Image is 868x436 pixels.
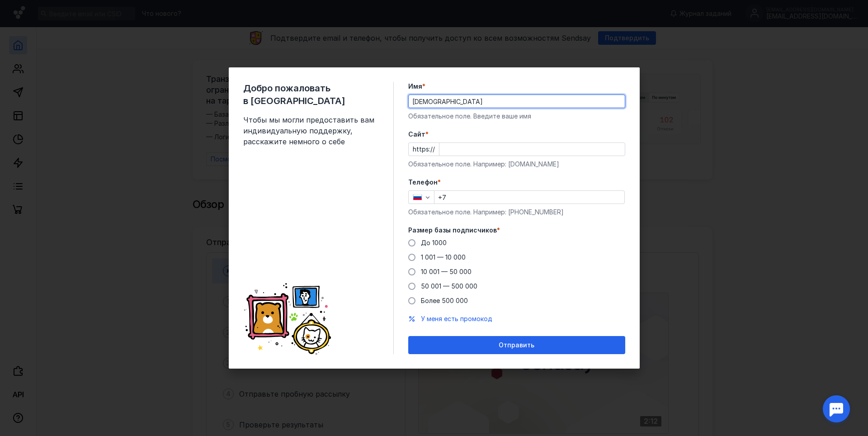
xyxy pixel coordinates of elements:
span: 1 001 — 10 000 [421,253,466,261]
span: До 1000 [421,239,447,246]
button: У меня есть промокод [421,314,492,323]
button: Отправить [408,336,625,354]
span: Имя [408,82,422,91]
span: 50 001 — 500 000 [421,282,477,290]
div: Обязательное поле. Введите ваше имя [408,112,625,121]
span: У меня есть промокод [421,315,492,322]
span: 10 001 — 50 000 [421,268,472,275]
span: Размер базы подписчиков [408,226,497,235]
span: Cайт [408,130,425,139]
div: Обязательное поле. Например: [PHONE_NUMBER] [408,208,625,217]
span: Добро пожаловать в [GEOGRAPHIC_DATA] [243,82,379,107]
span: Отправить [499,341,534,349]
span: Более 500 000 [421,297,468,304]
span: Телефон [408,178,438,187]
span: Чтобы мы могли предоставить вам индивидуальную поддержку, расскажите немного о себе [243,114,379,147]
div: Обязательное поле. Например: [DOMAIN_NAME] [408,160,625,169]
